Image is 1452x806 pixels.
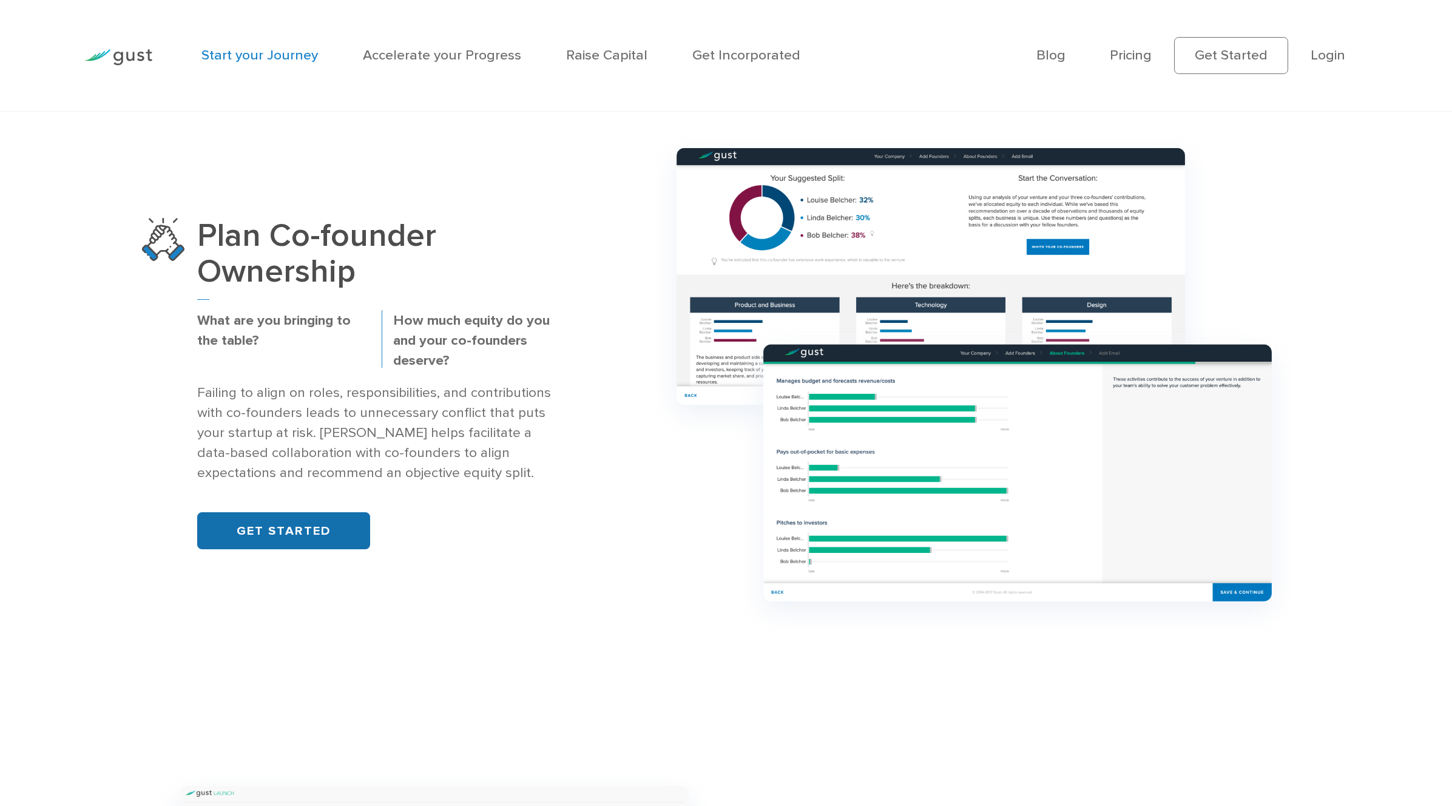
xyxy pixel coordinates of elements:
a: GET STARTED [197,512,370,549]
p: How much equity do you and your co-founders deserve? [393,311,566,371]
img: Group 1165 [638,119,1309,649]
a: Get Incorporated [692,47,800,63]
a: Accelerate your Progress [363,47,521,63]
img: Gust Logo [84,49,152,66]
a: Login [1311,47,1345,63]
img: Plan Co Founder Ownership [142,218,184,260]
a: Start your Journey [201,47,318,63]
p: Failing to align on roles, responsibilities, and contributions with co-founders leads to unnecess... [197,383,566,483]
p: What are you bringing to the table? [197,311,370,351]
a: Blog [1036,47,1065,63]
a: Get Started [1174,37,1288,74]
h3: Plan Co-founder Ownership [197,218,566,299]
a: Pricing [1110,47,1152,63]
a: Raise Capital [566,47,647,63]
